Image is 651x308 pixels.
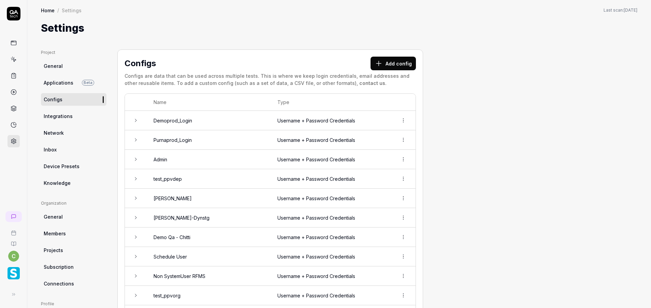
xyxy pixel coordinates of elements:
th: Name [147,94,271,111]
a: Inbox [41,143,106,156]
a: Book a call with us [3,225,24,236]
td: Username + Password Credentials [271,247,391,266]
td: Username + Password Credentials [271,169,391,189]
a: Device Presets [41,160,106,173]
td: Admin [147,150,271,169]
span: Configs [44,96,62,103]
a: General [41,60,106,72]
button: Last scan:[DATE] [604,7,637,13]
td: Username + Password Credentials [271,266,391,286]
td: Username + Password Credentials [271,208,391,228]
td: Purnaprod_Login [147,130,271,150]
h1: Settings [41,20,84,36]
a: Members [41,227,106,240]
a: Home [41,7,55,14]
a: New conversation [5,211,22,222]
a: ApplicationsBeta [41,76,106,89]
a: General [41,210,106,223]
td: Demoprod_Login [147,111,271,130]
span: Integrations [44,113,73,120]
span: General [44,213,63,220]
a: Knowledge [41,177,106,189]
a: Integrations [41,110,106,122]
span: Projects [44,247,63,254]
div: Organization [41,200,106,206]
span: Members [44,230,66,237]
span: General [44,62,63,70]
a: Network [41,127,106,139]
td: Username + Password Credentials [271,130,391,150]
span: Subscription [44,263,74,270]
button: Add config [371,57,416,70]
div: / [57,7,59,14]
span: Inbox [44,146,57,153]
span: Network [44,129,64,136]
div: Settings [62,7,82,14]
td: Non SystemUser RFMS [147,266,271,286]
span: Knowledge [44,179,71,187]
time: [DATE] [624,8,637,13]
img: Smartlinx Logo [8,267,20,279]
td: [PERSON_NAME]-Dynstg [147,208,271,228]
button: Smartlinx Logo [3,262,24,281]
td: test_ppvorg [147,286,271,305]
a: Configs [41,93,106,106]
td: [PERSON_NAME] [147,189,271,208]
td: test_ppvdep [147,169,271,189]
th: Type [271,94,391,111]
a: contact us [359,80,385,86]
h2: Configs [125,57,362,70]
div: Project [41,49,106,56]
a: Connections [41,277,106,290]
span: Last scan: [604,7,637,13]
button: c [8,251,19,262]
a: Projects [41,244,106,256]
td: Schedule User [147,247,271,266]
td: Username + Password Credentials [271,228,391,247]
span: Device Presets [44,163,79,170]
span: Connections [44,280,74,287]
td: Username + Password Credentials [271,286,391,305]
a: Documentation [3,236,24,247]
td: Demo Qa - Chitti [147,228,271,247]
td: Username + Password Credentials [271,111,391,130]
td: Username + Password Credentials [271,150,391,169]
span: Applications [44,79,73,86]
a: Subscription [41,261,106,273]
td: Username + Password Credentials [271,189,391,208]
div: Configs are data that can be used across multiple tests. This is where we keep login credentials,... [125,72,416,87]
span: Beta [82,80,94,86]
div: Profile [41,301,106,307]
